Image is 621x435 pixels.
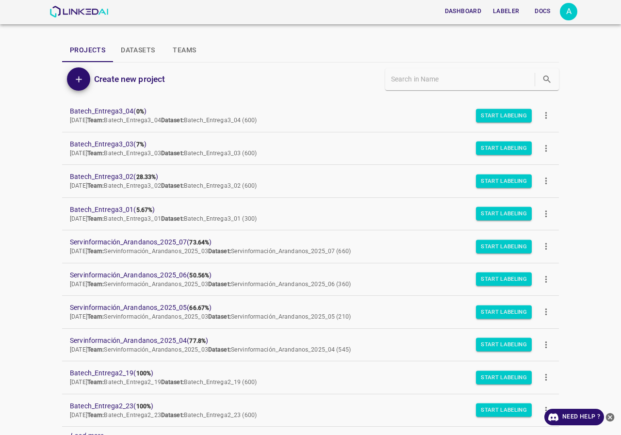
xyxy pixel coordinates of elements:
b: Team: [87,379,104,386]
a: Batech_Entrega3_01(5.67%)[DATE]Team:Batech_Entrega3_01Dataset:Batech_Entrega3_01 (300) [62,198,559,230]
a: Servinformación_Arandanos_2025_06(50.56%)[DATE]Team:Servinformación_Arandanos_2025_03Dataset:Serv... [62,263,559,296]
button: Dashboard [441,3,485,19]
div: A [560,3,577,20]
b: Dataset: [208,248,231,255]
a: Create new project [90,72,165,86]
b: Team: [87,313,104,320]
button: Projects [62,39,113,62]
button: Start Labeling [476,240,532,253]
a: Servinformación_Arandanos_2025_04(77.8%)[DATE]Team:Servinformación_Arandanos_2025_03Dataset:Servi... [62,329,559,361]
b: Dataset: [208,346,231,353]
button: Open settings [560,3,577,20]
span: [DATE] Batech_Entrega3_04 Batech_Entrega3_04 (600) [70,117,257,124]
b: Dataset: [208,281,231,288]
b: Dataset: [161,215,184,222]
b: 28.33% [136,174,156,180]
span: Batech_Entrega3_04 ( ) [70,106,536,116]
a: Batech_Entrega2_23(100%)[DATE]Team:Batech_Entrega2_23Dataset:Batech_Entrega2_23 (600) [62,394,559,427]
button: search [537,69,557,89]
b: Dataset: [161,117,184,124]
b: 5.67% [136,207,153,213]
button: Start Labeling [476,403,532,417]
button: more [535,301,557,323]
b: 50.56% [189,272,209,279]
span: Servinformación_Arandanos_2025_06 ( ) [70,270,536,280]
b: 7% [136,141,144,148]
b: Team: [87,117,104,124]
button: more [535,236,557,258]
b: Dataset: [208,313,231,320]
b: Team: [87,150,104,157]
b: 66.67% [189,305,209,311]
span: [DATE] Batech_Entrega3_03 Batech_Entrega3_03 (600) [70,150,257,157]
button: more [535,170,557,192]
img: LinkedAI [49,6,108,17]
span: [DATE] Servinformación_Arandanos_2025_03 Servinformación_Arandanos_2025_05 (210) [70,313,351,320]
button: more [535,268,557,290]
a: Batech_Entrega3_02(28.33%)[DATE]Team:Batech_Entrega3_02Dataset:Batech_Entrega3_02 (600) [62,165,559,197]
b: Team: [87,215,104,222]
a: Labeler [487,1,525,21]
button: Teams [163,39,206,62]
b: 100% [136,370,151,377]
b: Team: [87,346,104,353]
span: Servinformación_Arandanos_2025_07 ( ) [70,237,536,247]
a: Servinformación_Arandanos_2025_05(66.67%)[DATE]Team:Servinformación_Arandanos_2025_03Dataset:Serv... [62,296,559,328]
span: Batech_Entrega3_01 ( ) [70,205,536,215]
button: Add [67,67,90,91]
h6: Create new project [94,72,165,86]
button: Start Labeling [476,338,532,352]
button: more [535,399,557,421]
b: Team: [87,248,104,255]
b: Dataset: [161,379,184,386]
span: Batech_Entrega2_23 ( ) [70,401,536,411]
button: more [535,334,557,355]
a: Docs [525,1,560,21]
span: [DATE] Servinformación_Arandanos_2025_03 Servinformación_Arandanos_2025_07 (660) [70,248,351,255]
b: 100% [136,403,151,410]
button: more [535,105,557,127]
span: [DATE] Servinformación_Arandanos_2025_03 Servinformación_Arandanos_2025_04 (545) [70,346,351,353]
a: Need Help ? [544,409,604,425]
a: Batech_Entrega3_04(0%)[DATE]Team:Batech_Entrega3_04Dataset:Batech_Entrega3_04 (600) [62,99,559,132]
span: Batech_Entrega2_19 ( ) [70,368,536,378]
button: Start Labeling [476,207,532,221]
button: close-help [604,409,616,425]
b: Team: [87,182,104,189]
button: Start Labeling [476,174,532,188]
b: 73.64% [189,239,209,246]
button: Datasets [113,39,163,62]
b: 77.8% [189,338,206,344]
button: Docs [527,3,558,19]
a: Batech_Entrega3_03(7%)[DATE]Team:Batech_Entrega3_03Dataset:Batech_Entrega3_03 (600) [62,132,559,165]
b: 0% [136,108,144,115]
button: more [535,137,557,159]
span: Servinformación_Arandanos_2025_04 ( ) [70,336,536,346]
span: [DATE] Batech_Entrega2_23 Batech_Entrega2_23 (600) [70,412,257,419]
button: Start Labeling [476,305,532,319]
a: Batech_Entrega2_19(100%)[DATE]Team:Batech_Entrega2_19Dataset:Batech_Entrega2_19 (600) [62,361,559,394]
button: more [535,203,557,225]
span: [DATE] Batech_Entrega2_19 Batech_Entrega2_19 (600) [70,379,257,386]
span: Batech_Entrega3_03 ( ) [70,139,536,149]
span: [DATE] Batech_Entrega3_02 Batech_Entrega3_02 (600) [70,182,257,189]
button: Start Labeling [476,273,532,286]
button: Start Labeling [476,109,532,122]
span: [DATE] Servinformación_Arandanos_2025_03 Servinformación_Arandanos_2025_06 (360) [70,281,351,288]
span: [DATE] Batech_Entrega3_01 Batech_Entrega3_01 (300) [70,215,257,222]
span: Batech_Entrega3_02 ( ) [70,172,536,182]
b: Dataset: [161,412,184,419]
a: Dashboard [439,1,487,21]
b: Dataset: [161,182,184,189]
b: Team: [87,412,104,419]
a: Servinformación_Arandanos_2025_07(73.64%)[DATE]Team:Servinformación_Arandanos_2025_03Dataset:Serv... [62,230,559,263]
input: Search in Name [391,72,533,86]
button: Start Labeling [476,142,532,155]
b: Dataset: [161,150,184,157]
b: Team: [87,281,104,288]
button: Labeler [489,3,523,19]
span: Servinformación_Arandanos_2025_05 ( ) [70,303,536,313]
button: Start Labeling [476,371,532,384]
button: more [535,367,557,388]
